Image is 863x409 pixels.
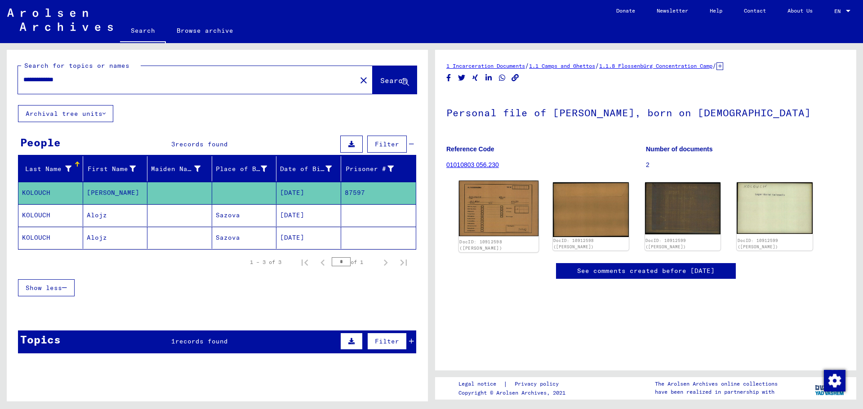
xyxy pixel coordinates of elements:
mat-cell: 87597 [341,182,416,204]
button: Share on Twitter [457,72,467,84]
div: Place of Birth [216,162,279,176]
a: 1.1.8 Flossenbürg Concentration Camp [599,62,712,69]
button: Clear [355,71,373,89]
a: Legal notice [458,379,503,389]
a: DocID: 10912598 ([PERSON_NAME]) [459,239,502,251]
p: 2 [646,160,845,170]
mat-cell: Sazova [212,204,277,226]
mat-cell: KOLOUCH [18,182,83,204]
span: Filter [375,337,399,345]
div: Last Name [22,162,83,176]
button: First page [296,253,314,271]
div: First Name [87,164,136,174]
mat-cell: KOLOUCH [18,204,83,226]
mat-header-cell: Prisoner # [341,156,416,181]
img: Change consent [824,370,845,391]
button: Share on Xing [471,72,480,84]
span: EN [834,8,844,14]
a: See comments created before [DATE] [577,266,715,276]
div: | [458,379,569,389]
mat-cell: Alojz [83,227,148,249]
a: 01010803 056.230 [446,161,499,168]
button: Next page [377,253,395,271]
button: Filter [367,136,407,153]
img: 001.jpg [459,180,538,236]
span: records found [175,140,228,148]
div: Last Name [22,164,71,174]
img: 001.jpg [645,182,721,234]
mat-cell: [DATE] [276,204,341,226]
a: Browse archive [166,20,244,41]
span: 3 [171,140,175,148]
mat-cell: [PERSON_NAME] [83,182,148,204]
span: Filter [375,140,399,148]
mat-icon: close [358,75,369,86]
a: DocID: 10912599 ([PERSON_NAME]) [645,238,686,249]
mat-header-cell: Place of Birth [212,156,277,181]
mat-cell: [DATE] [276,227,341,249]
span: Search [380,76,407,85]
div: Prisoner # [345,162,405,176]
button: Previous page [314,253,332,271]
div: 1 – 3 of 3 [250,258,281,266]
div: Maiden Name [151,164,200,174]
div: Prisoner # [345,164,394,174]
a: 1 Incarceration Documents [446,62,525,69]
mat-header-cell: Last Name [18,156,83,181]
b: Reference Code [446,145,494,153]
button: Share on LinkedIn [484,72,494,84]
a: DocID: 10912599 ([PERSON_NAME]) [738,238,778,249]
a: DocID: 10912598 ([PERSON_NAME]) [553,238,594,249]
mat-cell: KOLOUCH [18,227,83,249]
span: Show less [26,284,62,292]
div: First Name [87,162,147,176]
div: Maiden Name [151,162,212,176]
mat-header-cell: Date of Birth [276,156,341,181]
button: Last page [395,253,413,271]
span: / [525,62,529,70]
span: 1 [171,337,175,345]
h1: Personal file of [PERSON_NAME], born on [DEMOGRAPHIC_DATA] [446,92,845,132]
img: yv_logo.png [813,377,847,399]
img: Arolsen_neg.svg [7,9,113,31]
mat-cell: Sazova [212,227,277,249]
img: 002.jpg [553,182,629,237]
span: / [595,62,599,70]
p: Copyright © Arolsen Archives, 2021 [458,389,569,397]
span: / [712,62,716,70]
div: Change consent [823,369,845,391]
span: records found [175,337,228,345]
div: People [20,134,61,150]
div: Date of Birth [280,162,343,176]
button: Filter [367,333,407,350]
mat-header-cell: Maiden Name [147,156,212,181]
p: have been realized in partnership with [655,388,778,396]
div: of 1 [332,258,377,266]
button: Copy link [511,72,520,84]
a: 1.1 Camps and Ghettos [529,62,595,69]
div: Place of Birth [216,164,267,174]
p: The Arolsen Archives online collections [655,380,778,388]
img: 002.jpg [737,182,813,234]
mat-label: Search for topics or names [24,62,129,70]
div: Date of Birth [280,164,332,174]
b: Number of documents [646,145,713,153]
mat-cell: Alojz [83,204,148,226]
div: Topics [20,331,61,347]
button: Share on WhatsApp [498,72,507,84]
a: Privacy policy [507,379,569,389]
mat-cell: [DATE] [276,182,341,204]
button: Archival tree units [18,105,113,122]
a: Search [120,20,166,43]
button: Share on Facebook [444,72,454,84]
button: Show less [18,279,75,296]
mat-header-cell: First Name [83,156,148,181]
button: Search [373,66,417,94]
